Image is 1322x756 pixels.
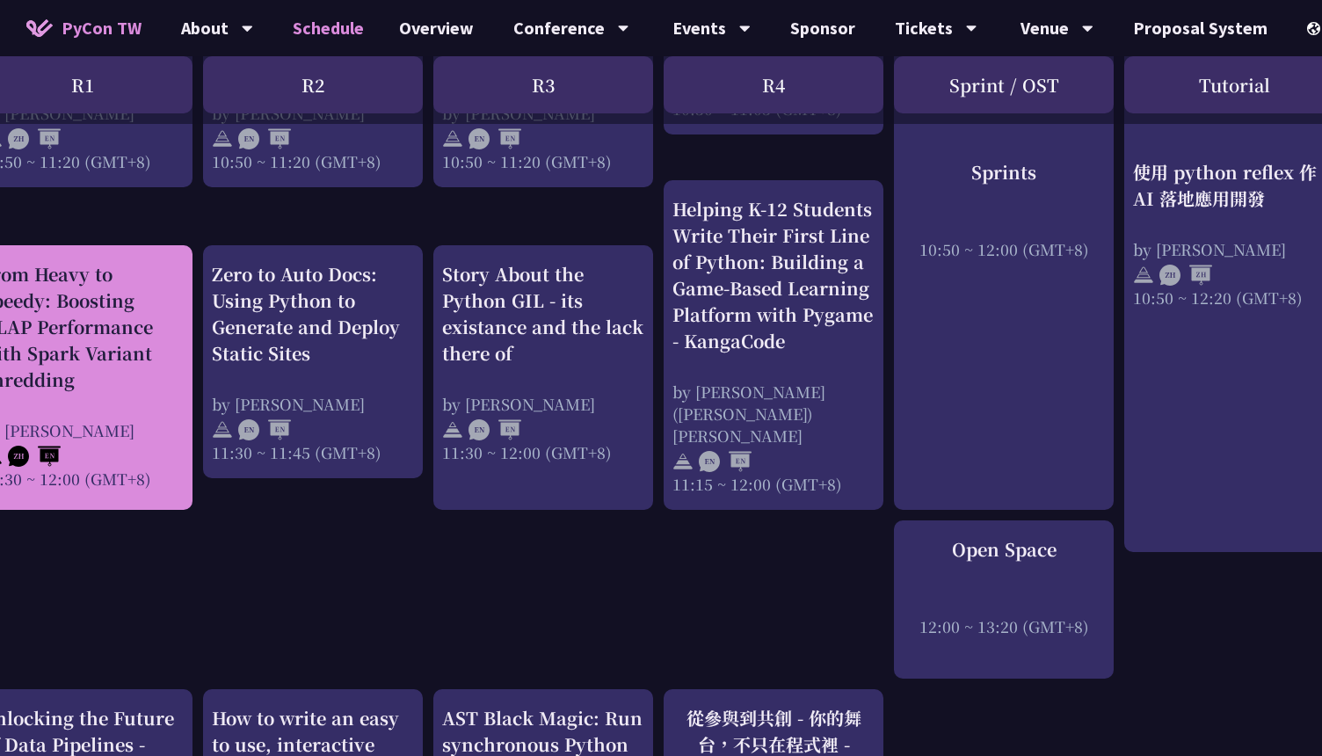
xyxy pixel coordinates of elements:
[469,128,521,149] img: ENEN.5a408d1.svg
[442,150,644,172] div: 10:50 ~ 11:20 (GMT+8)
[894,56,1114,113] div: Sprint / OST
[8,446,61,467] img: ZHEN.371966e.svg
[212,261,414,367] div: Zero to Auto Docs: Using Python to Generate and Deploy Static Sites
[442,261,644,367] div: Story About the Python GIL - its existance and the lack there of
[442,441,644,463] div: 11:30 ~ 12:00 (GMT+8)
[203,56,423,113] div: R2
[699,451,752,472] img: ENEN.5a408d1.svg
[62,15,142,41] span: PyCon TW
[672,451,694,472] img: svg+xml;base64,PHN2ZyB4bWxucz0iaHR0cDovL3d3dy53My5vcmcvMjAwMC9zdmciIHdpZHRoPSIyNCIgaGVpZ2h0PSIyNC...
[672,473,875,495] div: 11:15 ~ 12:00 (GMT+8)
[903,158,1105,185] div: Sprints
[238,128,291,149] img: ENEN.5a408d1.svg
[672,381,875,447] div: by [PERSON_NAME] ([PERSON_NAME]) [PERSON_NAME]
[26,19,53,37] img: Home icon of PyCon TW 2025
[442,419,463,440] img: svg+xml;base64,PHN2ZyB4bWxucz0iaHR0cDovL3d3dy53My5vcmcvMjAwMC9zdmciIHdpZHRoPSIyNCIgaGVpZ2h0PSIyNC...
[469,419,521,440] img: ENEN.5a408d1.svg
[664,56,883,113] div: R4
[442,393,644,415] div: by [PERSON_NAME]
[212,261,414,463] a: Zero to Auto Docs: Using Python to Generate and Deploy Static Sites by [PERSON_NAME] 11:30 ~ 11:4...
[9,6,159,50] a: PyCon TW
[903,536,1105,637] a: Open Space 12:00 ~ 13:20 (GMT+8)
[442,261,644,463] a: Story About the Python GIL - its existance and the lack there of by [PERSON_NAME] 11:30 ~ 12:00 (...
[212,419,233,440] img: svg+xml;base64,PHN2ZyB4bWxucz0iaHR0cDovL3d3dy53My5vcmcvMjAwMC9zdmciIHdpZHRoPSIyNCIgaGVpZ2h0PSIyNC...
[212,393,414,415] div: by [PERSON_NAME]
[212,128,233,149] img: svg+xml;base64,PHN2ZyB4bWxucz0iaHR0cDovL3d3dy53My5vcmcvMjAwMC9zdmciIHdpZHRoPSIyNCIgaGVpZ2h0PSIyNC...
[238,419,291,440] img: ENEN.5a408d1.svg
[903,237,1105,259] div: 10:50 ~ 12:00 (GMT+8)
[212,150,414,172] div: 10:50 ~ 11:20 (GMT+8)
[8,128,61,149] img: ZHEN.371966e.svg
[903,536,1105,563] div: Open Space
[442,128,463,149] img: svg+xml;base64,PHN2ZyB4bWxucz0iaHR0cDovL3d3dy53My5vcmcvMjAwMC9zdmciIHdpZHRoPSIyNCIgaGVpZ2h0PSIyNC...
[1159,265,1212,286] img: ZHZH.38617ef.svg
[903,615,1105,637] div: 12:00 ~ 13:20 (GMT+8)
[672,196,875,495] a: Helping K-12 Students Write Their First Line of Python: Building a Game-Based Learning Platform w...
[672,196,875,354] div: Helping K-12 Students Write Their First Line of Python: Building a Game-Based Learning Platform w...
[433,56,653,113] div: R3
[1133,265,1154,286] img: svg+xml;base64,PHN2ZyB4bWxucz0iaHR0cDovL3d3dy53My5vcmcvMjAwMC9zdmciIHdpZHRoPSIyNCIgaGVpZ2h0PSIyNC...
[212,441,414,463] div: 11:30 ~ 11:45 (GMT+8)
